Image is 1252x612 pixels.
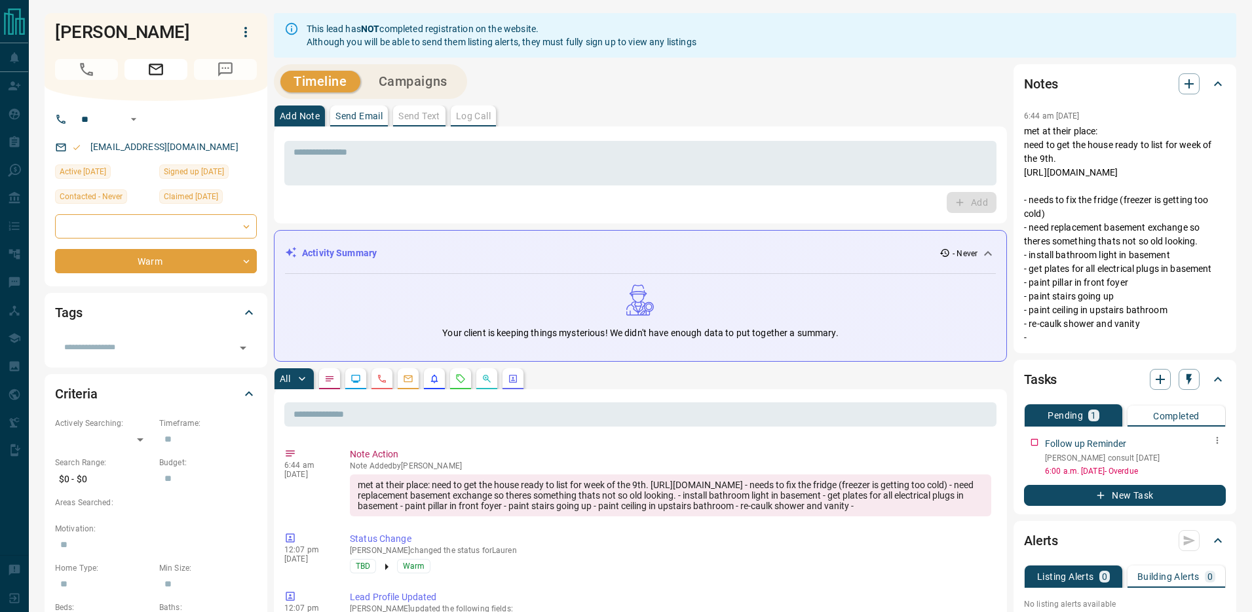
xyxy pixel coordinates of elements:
[90,142,238,152] a: [EMAIL_ADDRESS][DOMAIN_NAME]
[350,546,991,555] p: [PERSON_NAME] changed the status for Lauren
[482,373,492,384] svg: Opportunities
[164,165,224,178] span: Signed up [DATE]
[126,111,142,127] button: Open
[350,461,991,470] p: Note Added by [PERSON_NAME]
[60,190,123,203] span: Contacted - Never
[159,189,257,208] div: Mon Jul 28 2025
[159,164,257,183] div: Tue Jun 27 2023
[366,71,461,92] button: Campaigns
[403,373,413,384] svg: Emails
[1024,73,1058,94] h2: Notes
[351,373,361,384] svg: Lead Browsing Activity
[953,248,977,259] p: - Never
[508,373,518,384] svg: Agent Actions
[1024,68,1226,100] div: Notes
[55,297,257,328] div: Tags
[350,532,991,546] p: Status Change
[442,326,838,340] p: Your client is keeping things mysterious! We didn't have enough data to put together a summary.
[124,59,187,80] span: Email
[55,378,257,410] div: Criteria
[302,246,377,260] p: Activity Summary
[284,545,330,554] p: 12:07 pm
[324,373,335,384] svg: Notes
[356,560,370,573] span: TBD
[335,111,383,121] p: Send Email
[285,241,996,265] div: Activity Summary- Never
[159,457,257,469] p: Budget:
[361,24,379,34] strong: NOT
[159,562,257,574] p: Min Size:
[307,17,696,54] div: This lead has completed registration on the website. Although you will be able to send them listi...
[55,523,257,535] p: Motivation:
[1091,411,1096,420] p: 1
[1024,598,1226,610] p: No listing alerts available
[1137,572,1200,581] p: Building Alerts
[55,59,118,80] span: No Number
[234,339,252,357] button: Open
[350,590,991,604] p: Lead Profile Updated
[55,302,82,323] h2: Tags
[55,417,153,429] p: Actively Searching:
[1102,572,1107,581] p: 0
[55,562,153,574] p: Home Type:
[55,164,153,183] div: Tue Jun 27 2023
[284,461,330,470] p: 6:44 am
[284,554,330,564] p: [DATE]
[55,469,153,490] p: $0 - $0
[1045,452,1226,464] p: [PERSON_NAME] consult [DATE]
[55,22,215,43] h1: [PERSON_NAME]
[1048,411,1083,420] p: Pending
[55,497,257,508] p: Areas Searched:
[280,71,360,92] button: Timeline
[280,374,290,383] p: All
[1024,364,1226,395] div: Tasks
[429,373,440,384] svg: Listing Alerts
[377,373,387,384] svg: Calls
[159,417,257,429] p: Timeframe:
[55,249,257,273] div: Warm
[350,448,991,461] p: Note Action
[1024,485,1226,506] button: New Task
[1153,411,1200,421] p: Completed
[350,474,991,516] div: met at their place: need to get the house ready to list for week of the 9th. [URL][DOMAIN_NAME] -...
[194,59,257,80] span: No Number
[280,111,320,121] p: Add Note
[72,143,81,152] svg: Email Valid
[164,190,218,203] span: Claimed [DATE]
[1037,572,1094,581] p: Listing Alerts
[60,165,106,178] span: Active [DATE]
[1024,124,1226,345] p: met at their place: need to get the house ready to list for week of the 9th. [URL][DOMAIN_NAME] -...
[1045,437,1126,451] p: Follow up Reminder
[1045,465,1226,477] p: 6:00 a.m. [DATE] - Overdue
[1024,525,1226,556] div: Alerts
[55,457,153,469] p: Search Range:
[1024,369,1057,390] h2: Tasks
[1024,111,1080,121] p: 6:44 am [DATE]
[1024,530,1058,551] h2: Alerts
[284,470,330,479] p: [DATE]
[1207,572,1213,581] p: 0
[403,560,425,573] span: Warm
[55,383,98,404] h2: Criteria
[455,373,466,384] svg: Requests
